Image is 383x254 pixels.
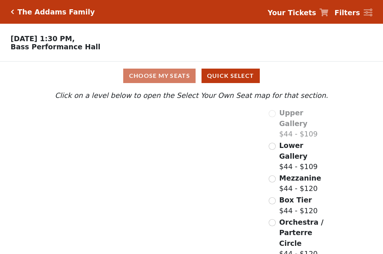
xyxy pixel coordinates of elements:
span: Orchestra / Parterre Circle [279,218,323,247]
label: $44 - $120 [279,195,318,216]
a: Your Tickets [268,7,328,18]
span: Box Tier [279,196,312,204]
a: Filters [334,7,372,18]
strong: Your Tickets [268,9,316,17]
p: Click on a level below to open the Select Your Own Seat map for that section. [53,90,330,101]
span: Lower Gallery [279,141,307,160]
path: Orchestra / Parterre Circle - Seats Available: 147 [136,182,222,233]
label: $44 - $109 [279,140,330,172]
path: Lower Gallery - Seats Available: 152 [96,128,186,156]
h5: The Addams Family [17,8,95,16]
span: Upper Gallery [279,109,307,128]
label: $44 - $120 [279,173,321,194]
span: Mezzanine [279,174,321,182]
button: Quick Select [202,69,260,83]
strong: Filters [334,9,360,17]
path: Upper Gallery - Seats Available: 0 [89,111,174,132]
a: Click here to go back to filters [11,9,14,14]
label: $44 - $109 [279,108,330,139]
